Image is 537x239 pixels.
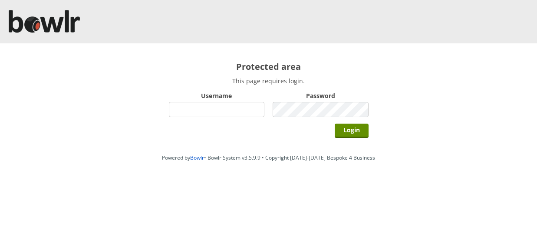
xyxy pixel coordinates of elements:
[273,92,369,100] label: Password
[169,61,369,72] h2: Protected area
[169,77,369,85] p: This page requires login.
[335,124,369,138] input: Login
[169,92,265,100] label: Username
[162,154,375,161] span: Powered by • Bowlr System v3.5.9.9 • Copyright [DATE]-[DATE] Bespoke 4 Business
[190,154,204,161] a: Bowlr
